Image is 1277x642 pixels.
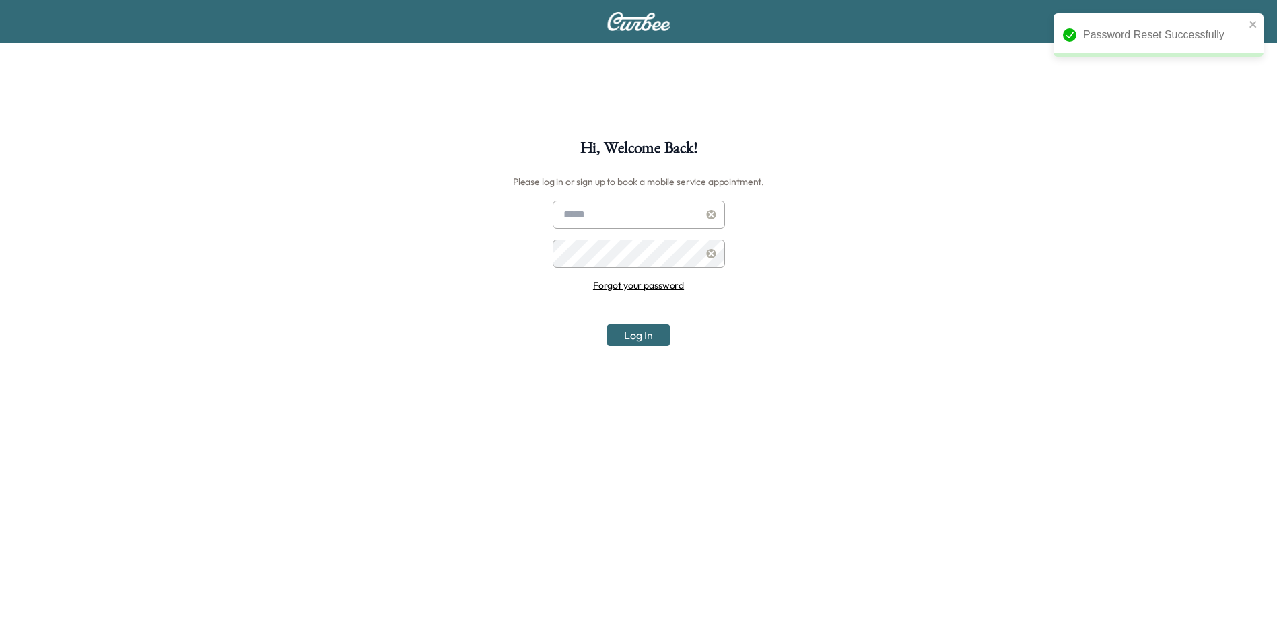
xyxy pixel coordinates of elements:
[513,171,764,192] h6: Please log in or sign up to book a mobile service appointment.
[1083,27,1245,43] div: Password Reset Successfully
[593,279,684,291] a: Forgot your password
[607,12,671,31] img: Curbee Logo
[580,140,697,163] h1: Hi, Welcome Back!
[607,324,670,346] button: Log In
[1249,19,1258,30] button: close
